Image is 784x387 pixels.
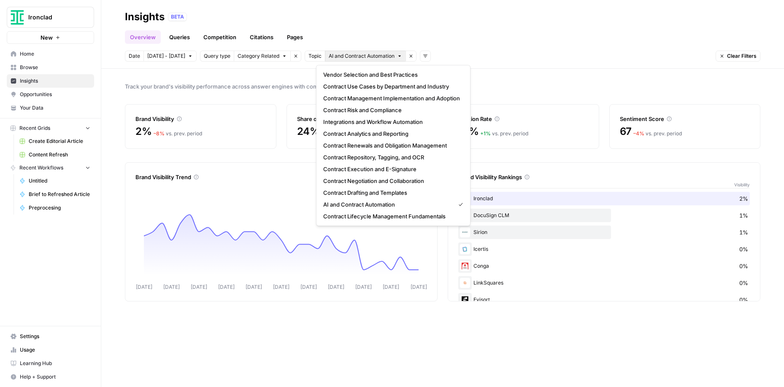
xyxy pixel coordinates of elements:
div: Sirion [458,226,750,239]
img: itx2cnul82pu1sysyqwfj2007cqt [460,244,470,254]
div: DocuSign CLM [458,209,750,222]
span: Usage [20,346,90,354]
button: Category Related [234,51,290,62]
span: 1% [739,228,748,236]
span: Contract Renewals and Obligation Management [323,141,460,150]
tspan: [DATE] [300,284,317,290]
span: Content Refresh [29,151,90,159]
span: + 1 % [480,130,491,137]
span: Settings [20,333,90,340]
span: 24% [297,125,320,138]
span: Contract Drafting and Templates [323,188,460,197]
div: Brand Visibility Rankings [458,173,750,181]
div: Ironclad [458,192,750,205]
a: Overview [125,30,161,44]
a: Citations [245,30,278,44]
button: Clear Filters [716,51,760,62]
a: Competition [198,30,241,44]
span: 67 [620,125,632,138]
div: LinkSquares [458,276,750,290]
a: Queries [164,30,195,44]
tspan: [DATE] [383,284,399,290]
span: AI and Contract Automation [329,52,395,60]
a: Preprocesing [16,201,94,215]
span: Contract Use Cases by Department and Industry [323,82,460,91]
div: AI and Contract Automation [316,65,470,226]
div: Share of Voice [297,115,427,123]
span: Browse [20,64,90,71]
a: Home [7,47,94,61]
span: Integrations and Workflow Automation [323,118,460,126]
span: Opportunities [20,91,90,98]
button: Help + Support [7,370,94,384]
img: vbl1y51plx3ewu2mjtyis441uh4m [460,295,470,305]
div: vs. prev. period [480,130,528,137]
span: Clear Filters [727,52,757,60]
tspan: [DATE] [218,284,235,290]
span: Track your brand's visibility performance across answer engines with comprehensive metrics. [125,82,760,91]
a: Create Editorial Article [16,134,94,148]
tspan: [DATE] [328,284,344,290]
tspan: [DATE] [273,284,289,290]
button: Workspace: Ironclad [7,7,94,28]
tspan: [DATE] [355,284,372,290]
span: [DATE] - [DATE] [147,52,185,60]
div: BETA [168,13,187,21]
span: 0% [739,262,748,270]
span: Preprocesing [29,204,90,212]
div: Insights [125,10,165,24]
tspan: [DATE] [246,284,262,290]
div: Icertis [458,242,750,256]
span: Ironclad [28,13,79,21]
span: Topic [308,52,322,60]
div: Conga [458,259,750,273]
span: Visibility [734,181,750,188]
div: vs. prev. period [633,130,682,137]
tspan: [DATE] [163,284,180,290]
span: Create Editorial Article [29,137,90,145]
button: [DATE] - [DATE] [143,51,197,62]
span: Contract Risk and Compliance [323,106,460,114]
span: 0% [739,296,748,304]
img: Ironclad Logo [10,10,25,25]
button: Recent Grids [7,122,94,134]
tspan: [DATE] [411,284,427,290]
span: 0% [739,245,748,253]
span: Query type [204,52,230,60]
span: 2% [135,125,152,138]
a: Your Data [7,101,94,115]
span: Recent Grids [19,124,50,132]
span: Contract Execution and E-Signature [323,165,460,173]
span: 0% [739,279,748,287]
div: Brand Visibility Trend [135,173,427,181]
a: Browse [7,61,94,74]
span: Contract Repository, Tagging, and OCR [323,153,460,161]
span: Learning Hub [20,360,90,367]
a: Pages [282,30,308,44]
span: 2% [739,194,748,203]
span: 1% [739,211,748,220]
a: Settings [7,330,94,343]
div: Brand Visibility [135,115,266,123]
span: Insights [20,77,90,85]
span: Untitled [29,177,90,185]
span: Brief to Refreshed Article [29,191,90,198]
a: Learning Hub [7,357,94,370]
a: Opportunities [7,88,94,101]
tspan: [DATE] [191,284,207,290]
button: Recent Workflows [7,161,94,174]
img: dbkqft2vwez47ombc08qf620j0rj [460,227,470,237]
span: Your Data [20,104,90,112]
span: Category Related [238,52,279,60]
div: Sentiment Score [620,115,750,123]
span: Date [129,52,140,60]
span: – 4 % [633,130,644,137]
a: Content Refresh [16,148,94,161]
span: Contract Analytics and Reporting [323,129,460,138]
span: New [41,33,53,42]
div: Evisort [458,293,750,306]
img: m3dkafccayqy3rmiis8gonylk8i1 [460,261,470,271]
a: Brief to Refreshed Article [16,188,94,201]
a: Usage [7,343,94,357]
img: q0dsrjl6enux895t4ali37xwv850 [460,278,470,288]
